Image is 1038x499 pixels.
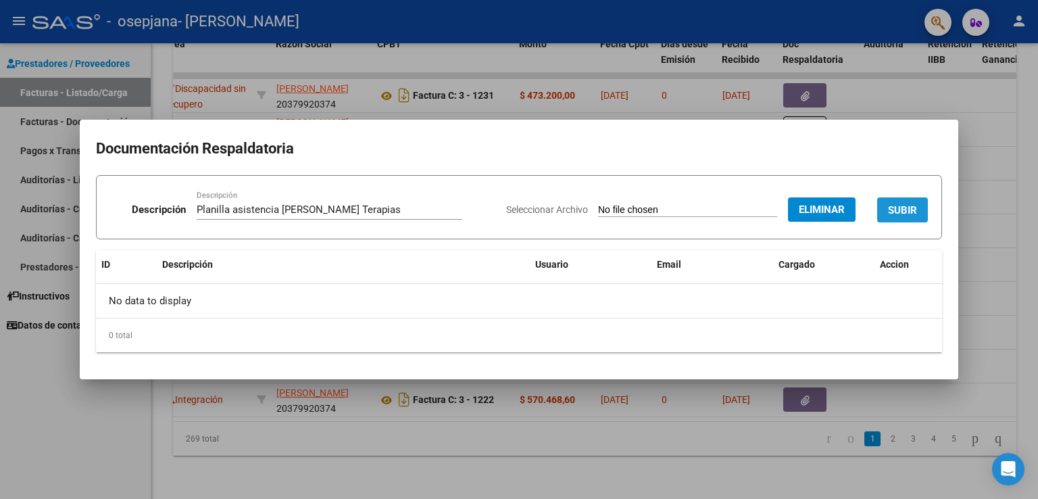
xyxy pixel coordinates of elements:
span: Eliminar [799,204,845,216]
span: Email [657,259,681,270]
h2: Documentación Respaldatoria [96,136,942,162]
span: Usuario [535,259,568,270]
div: Open Intercom Messenger [992,453,1024,485]
datatable-header-cell: Cargado [773,250,874,279]
span: Descripción [162,259,213,270]
div: 0 total [96,318,942,352]
button: SUBIR [877,197,928,222]
span: SUBIR [888,204,917,216]
div: No data to display [96,284,942,318]
button: Eliminar [788,197,856,222]
datatable-header-cell: Descripción [157,250,530,279]
span: Cargado [778,259,815,270]
datatable-header-cell: Accion [874,250,942,279]
span: ID [101,259,110,270]
span: Seleccionar Archivo [506,204,588,215]
span: Accion [880,259,909,270]
datatable-header-cell: ID [96,250,157,279]
datatable-header-cell: Email [651,250,773,279]
p: Descripción [132,202,186,218]
datatable-header-cell: Usuario [530,250,651,279]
